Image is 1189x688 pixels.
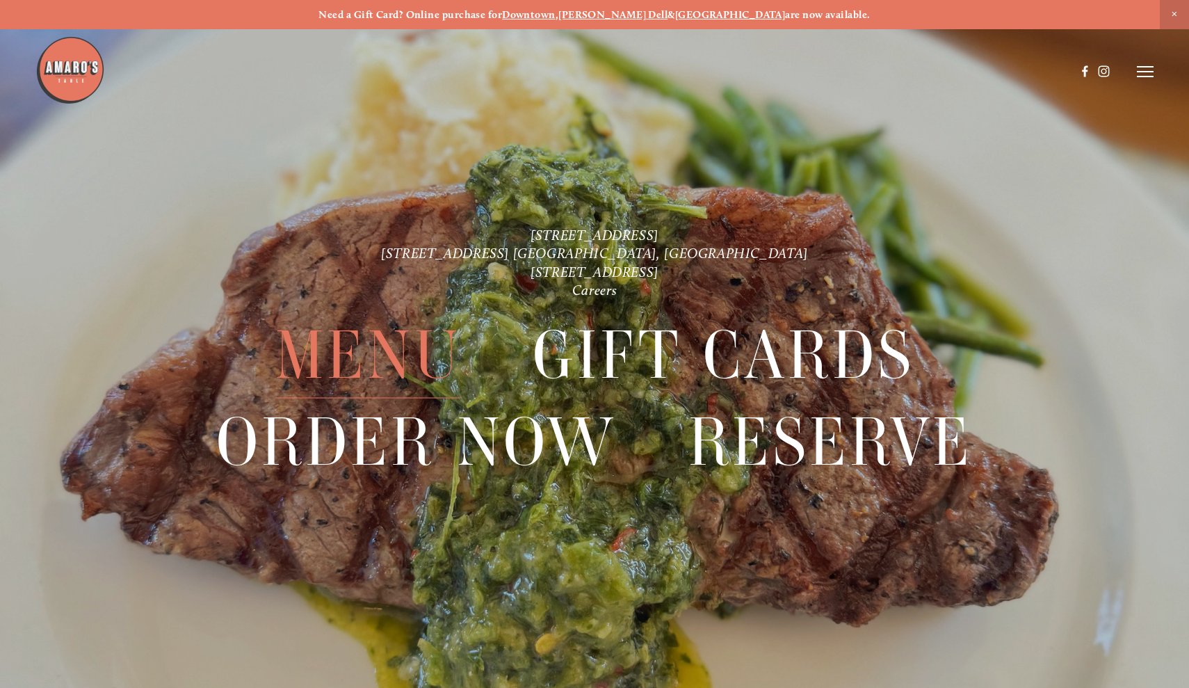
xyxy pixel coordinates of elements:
[785,8,870,21] strong: are now available.
[35,35,105,105] img: Amaro's Table
[381,245,808,262] a: [STREET_ADDRESS] [GEOGRAPHIC_DATA], [GEOGRAPHIC_DATA]
[531,263,658,280] a: [STREET_ADDRESS]
[216,399,617,485] a: Order Now
[556,8,558,21] strong: ,
[502,8,556,21] a: Downtown
[572,282,617,298] a: Careers
[531,226,658,243] a: [STREET_ADDRESS]
[675,8,786,21] a: [GEOGRAPHIC_DATA]
[668,8,674,21] strong: &
[688,399,973,485] a: Reserve
[558,8,668,21] a: [PERSON_NAME] Dell
[318,8,502,21] strong: Need a Gift Card? Online purchase for
[533,312,914,398] a: Gift Cards
[275,312,462,398] a: Menu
